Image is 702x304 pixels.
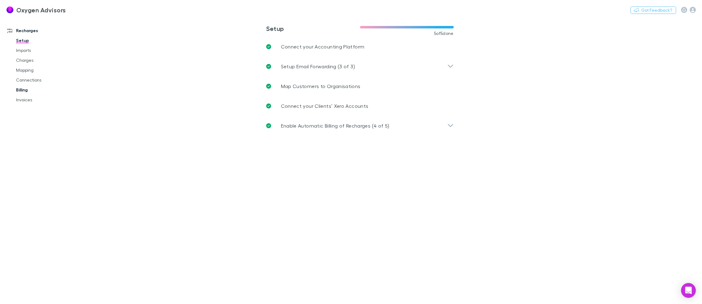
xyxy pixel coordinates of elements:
div: Open Intercom Messenger [681,283,696,298]
a: Connect your Accounting Platform [261,37,459,57]
p: Map Customers to Organisations [281,82,361,90]
img: Oxygen Advisors's Logo [6,6,14,14]
p: Enable Automatic Billing of Recharges (4 of 5) [281,122,390,129]
p: Connect your Clients’ Xero Accounts [281,102,369,110]
a: Charges [10,55,85,65]
a: Mapping [10,65,85,75]
a: Connect your Clients’ Xero Accounts [261,96,459,116]
a: Setup [10,36,85,45]
h3: Setup [266,25,360,32]
a: Connections [10,75,85,85]
p: Setup Email Forwarding (3 of 3) [281,63,355,70]
div: Enable Automatic Billing of Recharges (4 of 5) [261,116,459,136]
p: Connect your Accounting Platform [281,43,365,50]
h3: Oxygen Advisors [16,6,66,14]
a: Billing [10,85,85,95]
a: Imports [10,45,85,55]
a: Oxygen Advisors [2,2,69,17]
a: Recharges [1,26,85,36]
span: 5 of 5 done [434,31,454,36]
div: Setup Email Forwarding (3 of 3) [261,57,459,76]
a: Invoices [10,95,85,105]
button: Got Feedback? [630,6,676,14]
a: Map Customers to Organisations [261,76,459,96]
